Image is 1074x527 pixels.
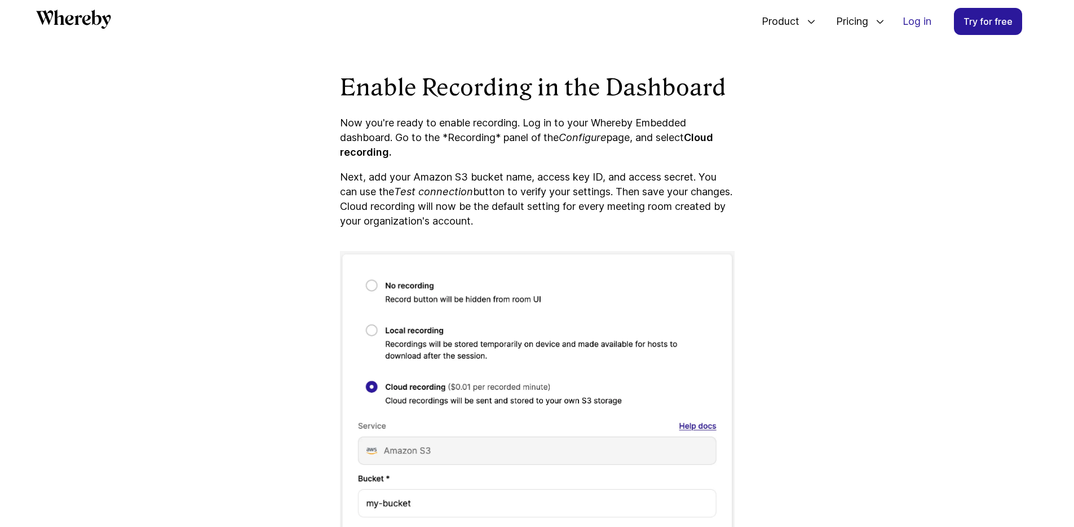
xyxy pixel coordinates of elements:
[340,74,726,101] strong: Enable Recording in the Dashboard
[750,3,802,40] span: Product
[340,170,735,229] p: Next, add your Amazon S3 bucket name, access key ID, and access secret. You can use the button to...
[340,116,735,160] p: Now you're ready to enable recording. Log in to your Whereby Embedded dashboard. Go to the *Recor...
[559,131,607,143] i: Configure
[340,131,713,158] strong: Cloud recording.
[954,8,1022,35] a: Try for free
[36,10,111,29] svg: Whereby
[825,3,871,40] span: Pricing
[894,8,940,34] a: Log in
[394,186,473,197] i: Test connection
[36,10,111,33] a: Whereby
